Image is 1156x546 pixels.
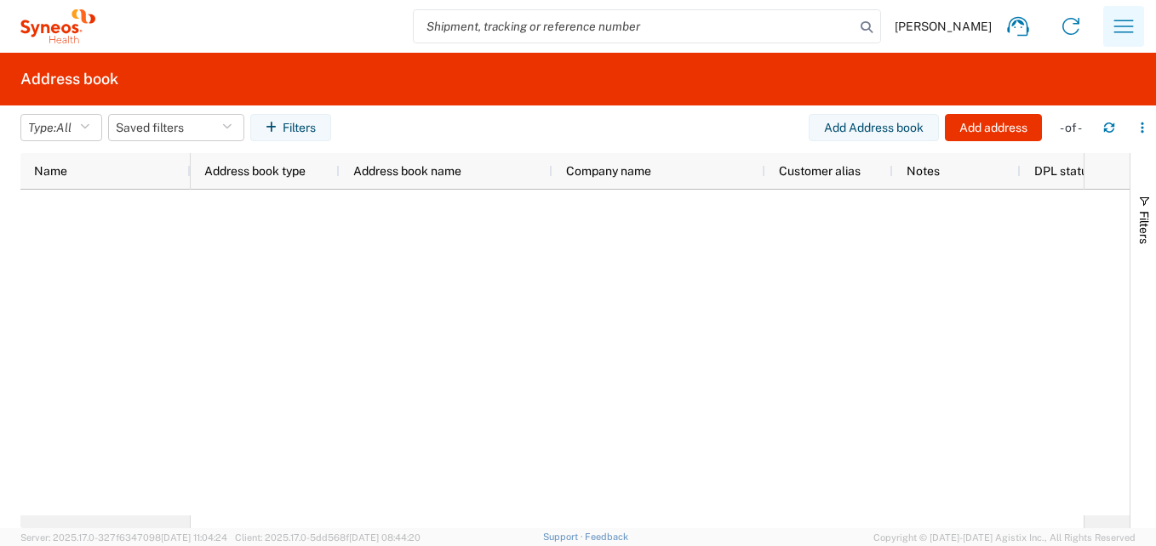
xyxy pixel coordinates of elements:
[20,532,227,543] span: Server: 2025.17.0-327f6347098
[1034,164,1094,178] span: DPL status
[566,164,651,178] span: Company name
[585,532,628,542] a: Feedback
[779,164,861,178] span: Customer alias
[34,164,67,178] span: Name
[1060,120,1090,135] div: - of -
[414,10,855,43] input: Shipment, tracking or reference number
[945,114,1042,141] button: Add address
[235,532,421,543] span: Client: 2025.17.0-5dd568f
[353,164,461,178] span: Address book name
[161,532,227,543] span: [DATE] 11:04:24
[543,532,586,542] a: Support
[20,114,102,141] button: Type:All
[1137,211,1151,244] span: Filters
[907,164,940,178] span: Notes
[20,69,118,89] h2: Address book
[349,532,421,543] span: [DATE] 08:44:20
[809,114,939,141] button: Add Address book
[873,530,1136,545] span: Copyright © [DATE]-[DATE] Agistix Inc., All Rights Reserved
[56,121,72,134] span: All
[204,164,306,178] span: Address book type
[895,19,992,34] span: [PERSON_NAME]
[250,114,331,141] button: Filters
[108,114,244,141] button: Saved filters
